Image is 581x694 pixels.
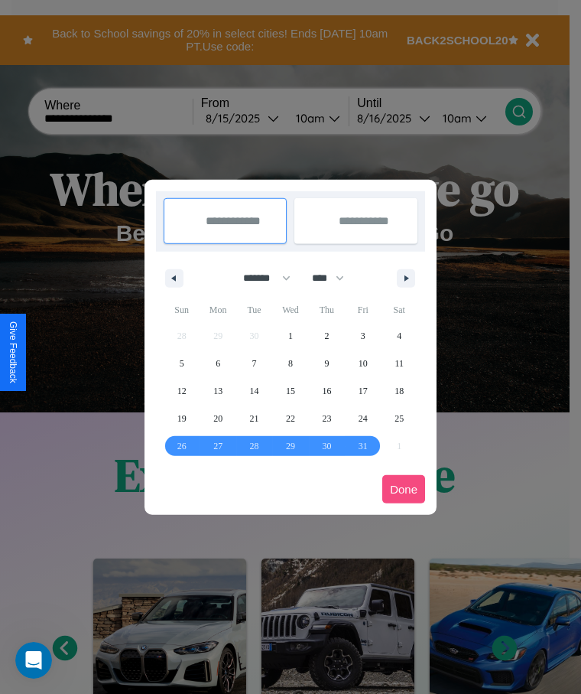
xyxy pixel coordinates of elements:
button: 17 [345,377,381,405]
button: 23 [309,405,345,432]
span: Mon [200,298,235,322]
span: 3 [361,322,365,350]
span: 23 [322,405,331,432]
span: Thu [309,298,345,322]
span: 24 [359,405,368,432]
button: 7 [236,350,272,377]
button: 26 [164,432,200,460]
button: 3 [345,322,381,350]
button: 22 [272,405,308,432]
button: 27 [200,432,235,460]
button: 21 [236,405,272,432]
button: 13 [200,377,235,405]
span: 11 [394,350,404,377]
span: 30 [322,432,331,460]
span: 28 [250,432,259,460]
button: 16 [309,377,345,405]
span: 27 [213,432,222,460]
button: 14 [236,377,272,405]
span: 6 [216,350,220,377]
span: 9 [324,350,329,377]
div: Give Feedback [8,321,18,383]
span: 1 [288,322,293,350]
button: 31 [345,432,381,460]
span: 29 [286,432,295,460]
span: 5 [180,350,184,377]
span: 17 [359,377,368,405]
span: 25 [394,405,404,432]
button: 29 [272,432,308,460]
span: 19 [177,405,187,432]
button: 8 [272,350,308,377]
button: 9 [309,350,345,377]
span: Fri [345,298,381,322]
button: 15 [272,377,308,405]
span: 16 [322,377,331,405]
button: Done [382,475,425,503]
span: Sat [381,298,417,322]
button: 18 [381,377,417,405]
span: 26 [177,432,187,460]
span: 20 [213,405,222,432]
span: 13 [213,377,222,405]
button: 20 [200,405,235,432]
button: 12 [164,377,200,405]
span: 18 [394,377,404,405]
span: 4 [397,322,401,350]
span: 12 [177,377,187,405]
span: Sun [164,298,200,322]
button: 30 [309,432,345,460]
button: 6 [200,350,235,377]
iframe: Intercom live chat [15,642,52,679]
span: 2 [324,322,329,350]
span: 31 [359,432,368,460]
button: 28 [236,432,272,460]
button: 25 [381,405,417,432]
span: 22 [286,405,295,432]
span: 7 [252,350,257,377]
button: 4 [381,322,417,350]
button: 24 [345,405,381,432]
span: 14 [250,377,259,405]
button: 1 [272,322,308,350]
span: Wed [272,298,308,322]
span: Tue [236,298,272,322]
button: 11 [381,350,417,377]
button: 19 [164,405,200,432]
button: 2 [309,322,345,350]
span: 10 [359,350,368,377]
span: 8 [288,350,293,377]
button: 5 [164,350,200,377]
button: 10 [345,350,381,377]
span: 21 [250,405,259,432]
span: 15 [286,377,295,405]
